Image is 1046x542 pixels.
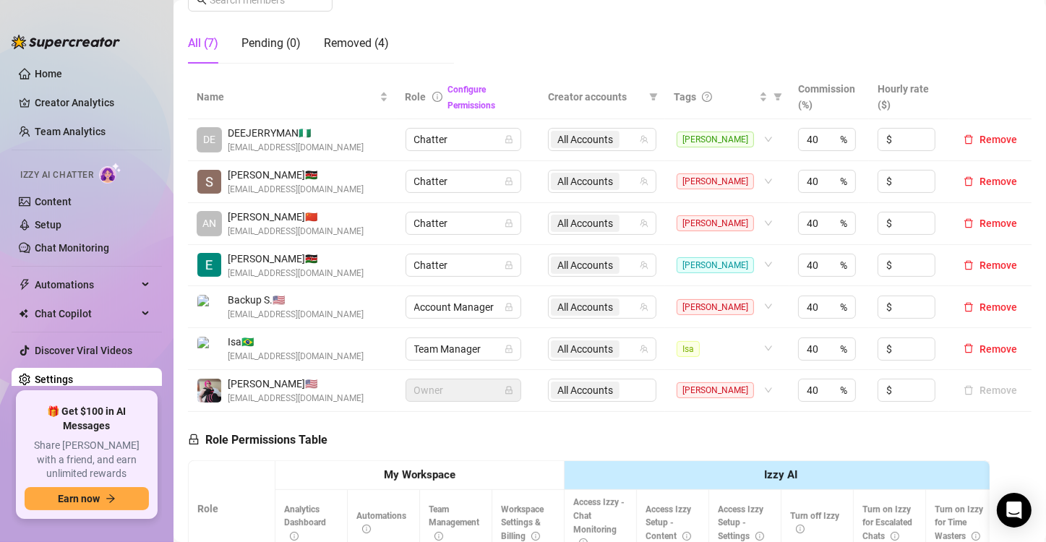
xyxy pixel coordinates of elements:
img: Britney Black [197,379,221,403]
img: Essie [197,253,221,277]
th: Hourly rate ($) [869,75,948,119]
span: lock [188,434,200,445]
span: filter [646,86,661,108]
div: Open Intercom Messenger [997,493,1032,528]
span: delete [964,302,974,312]
span: [PERSON_NAME] 🇰🇪 [228,251,364,267]
span: question-circle [702,92,712,102]
span: Turn on Izzy for Time Wasters [935,504,983,542]
span: arrow-right [106,494,116,504]
span: team [640,261,648,270]
span: AN [202,215,216,231]
button: Earn nowarrow-right [25,487,149,510]
span: Role [406,91,426,103]
span: lock [505,303,513,311]
span: [EMAIL_ADDRESS][DOMAIN_NAME] [228,308,364,322]
a: Discover Viral Videos [35,345,132,356]
span: [PERSON_NAME] [677,173,754,189]
span: Access Izzy Setup - Content [646,504,691,542]
span: [PERSON_NAME] [677,132,754,147]
a: Setup [35,219,61,231]
span: Tags [674,89,696,105]
span: info-circle [362,525,371,533]
span: [PERSON_NAME] [677,299,754,315]
img: Sheila Ngigi [197,170,221,194]
span: Remove [979,343,1017,355]
span: [PERSON_NAME] [677,257,754,273]
span: 🎁 Get $100 in AI Messages [25,405,149,433]
span: info-circle [891,532,899,541]
span: Team Manager [414,338,513,360]
span: info-circle [682,532,691,541]
span: [PERSON_NAME] 🇨🇳 [228,209,364,225]
span: Remove [979,134,1017,145]
span: team [640,135,648,144]
span: Automations [35,273,137,296]
button: Remove [958,298,1023,316]
span: delete [964,176,974,186]
div: All (7) [188,35,218,52]
span: Isa 🇧🇷 [228,334,364,350]
h5: Role Permissions Table [188,431,327,449]
span: All Accounts [551,298,620,316]
img: Isa [197,337,221,361]
span: Turn off Izzy [790,511,839,535]
span: info-circle [432,92,442,102]
span: thunderbolt [19,279,30,291]
span: lock [505,219,513,228]
span: delete [964,218,974,228]
a: Home [35,68,62,79]
span: Team Management [429,504,479,542]
span: info-circle [755,532,764,541]
span: Remove [979,176,1017,187]
span: Workspace Settings & Billing [501,504,544,542]
span: All Accounts [557,173,613,189]
span: Access Izzy Setup - Settings [718,504,764,542]
span: Chatter [414,254,513,276]
a: Settings [35,374,73,385]
span: [PERSON_NAME] [677,382,754,398]
button: Remove [958,173,1023,190]
span: lock [505,386,513,395]
a: Chat Monitoring [35,242,109,254]
span: Chatter [414,212,513,234]
span: [EMAIL_ADDRESS][DOMAIN_NAME] [228,183,364,197]
span: filter [773,93,782,101]
span: Share [PERSON_NAME] with a friend, and earn unlimited rewards [25,439,149,481]
img: logo-BBDzfeDw.svg [12,35,120,49]
span: All Accounts [557,299,613,315]
img: Chat Copilot [19,309,28,319]
strong: My Workspace [384,468,455,481]
span: Account Manager [414,296,513,318]
span: lock [505,261,513,270]
span: [EMAIL_ADDRESS][DOMAIN_NAME] [228,350,364,364]
img: Backup Spam [197,295,221,319]
span: lock [505,177,513,186]
th: Name [188,75,397,119]
span: Creator accounts [548,89,644,105]
span: lock [505,135,513,144]
span: [EMAIL_ADDRESS][DOMAIN_NAME] [228,141,364,155]
span: [EMAIL_ADDRESS][DOMAIN_NAME] [228,267,364,280]
span: Earn now [58,493,100,504]
span: Chatter [414,129,513,150]
img: AI Chatter [99,163,121,184]
th: Commission (%) [789,75,869,119]
strong: Izzy AI [765,468,798,481]
span: team [640,219,648,228]
span: Chatter [414,171,513,192]
button: Remove [958,131,1023,148]
div: Removed (4) [324,35,389,52]
span: [EMAIL_ADDRESS][DOMAIN_NAME] [228,225,364,238]
button: Remove [958,257,1023,274]
span: info-circle [434,532,443,541]
span: All Accounts [557,132,613,147]
a: Content [35,196,72,207]
span: lock [505,345,513,353]
a: Configure Permissions [448,85,496,111]
span: [EMAIL_ADDRESS][DOMAIN_NAME] [228,392,364,405]
span: All Accounts [557,341,613,357]
span: Analytics Dashboard [284,504,326,542]
span: delete [964,343,974,353]
span: Chat Copilot [35,302,137,325]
